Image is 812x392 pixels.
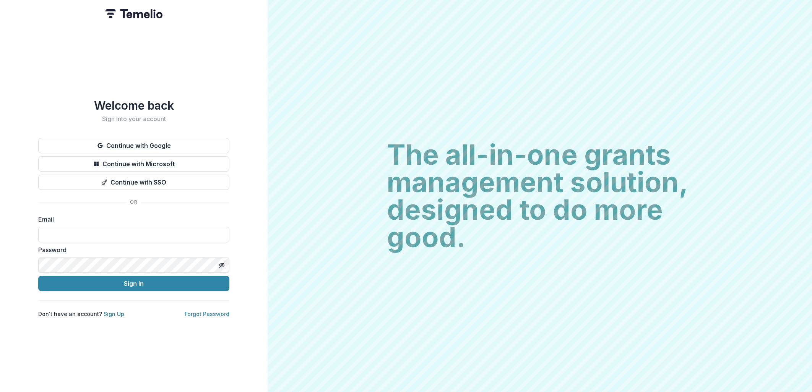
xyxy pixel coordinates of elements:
button: Continue with SSO [38,175,229,190]
img: Temelio [105,9,162,18]
button: Continue with Microsoft [38,156,229,172]
h2: Sign into your account [38,115,229,123]
a: Forgot Password [185,311,229,317]
button: Toggle password visibility [216,259,228,271]
button: Continue with Google [38,138,229,153]
a: Sign Up [104,311,124,317]
h1: Welcome back [38,99,229,112]
p: Don't have an account? [38,310,124,318]
label: Email [38,215,225,224]
button: Sign In [38,276,229,291]
label: Password [38,245,225,254]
